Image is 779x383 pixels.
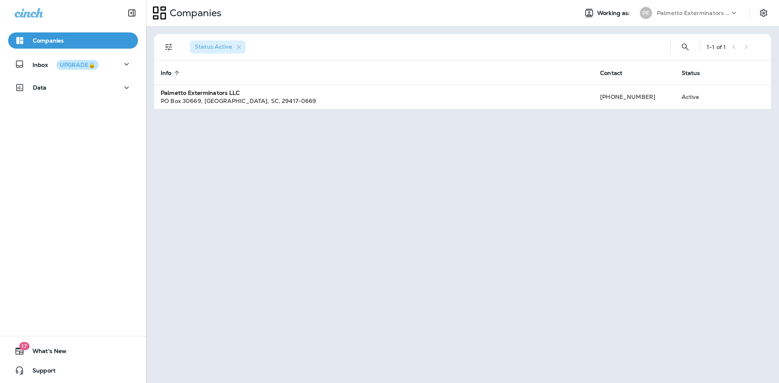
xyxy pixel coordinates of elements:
button: Collapse Sidebar [121,5,143,21]
button: Settings [756,6,771,20]
td: Active [675,85,727,109]
div: PO Box 30669 , [GEOGRAPHIC_DATA] , SC , 29417-0669 [161,97,587,105]
span: 17 [19,342,29,350]
span: Info [161,70,172,77]
div: Status:Active [190,41,245,53]
td: [PHONE_NUMBER] [594,85,675,109]
span: Contact [600,69,633,77]
p: Data [33,84,47,91]
p: Companies [166,7,222,19]
p: Inbox [32,60,99,68]
button: 17What's New [8,343,138,359]
span: Status [682,70,700,77]
span: What's New [24,348,67,357]
button: UPGRADE🔒 [56,60,99,70]
button: Data [8,79,138,96]
div: 1 - 1 of 1 [707,44,726,50]
span: Status : Active [195,43,232,50]
button: Companies [8,32,138,49]
span: Support [24,367,56,377]
p: Companies [33,37,64,44]
span: Working as: [597,10,632,17]
div: PE [640,7,652,19]
button: Support [8,362,138,379]
strong: Palmetto Exterminators LLC [161,89,240,96]
button: InboxUPGRADE🔒 [8,56,138,72]
span: Contact [600,70,622,77]
span: Info [161,69,182,77]
button: Search Companies [677,39,693,55]
div: UPGRADE🔒 [60,62,95,68]
p: Palmetto Exterminators LLC [657,10,730,16]
button: Filters [161,39,177,55]
span: Status [682,69,711,77]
